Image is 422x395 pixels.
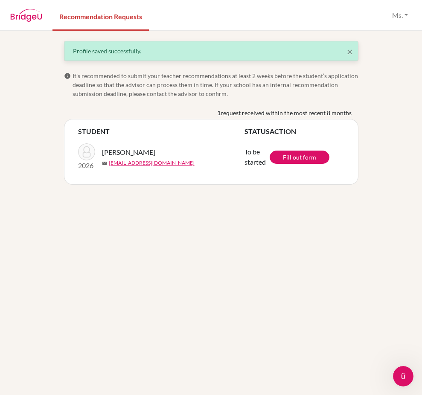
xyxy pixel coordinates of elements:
span: mail [102,161,107,166]
div: Profile saved successfully. [73,46,349,55]
span: request received within the most recent 8 months [221,108,352,117]
iframe: Intercom live chat [393,366,413,386]
th: ACTION [270,126,344,137]
span: To be started [244,148,266,166]
img: Dechkerd, Ravikarn [78,143,95,160]
a: [EMAIL_ADDRESS][DOMAIN_NAME] [109,159,195,167]
a: Recommendation Requests [52,1,149,31]
p: 2026 [78,160,95,171]
b: 1 [217,108,221,117]
img: BridgeU logo [10,9,42,22]
button: Ms. [388,7,412,23]
th: STATUS [244,126,270,137]
span: [PERSON_NAME] [102,147,155,157]
th: STUDENT [78,126,244,137]
span: × [347,45,353,58]
span: info [64,73,71,79]
span: It’s recommended to submit your teacher recommendations at least 2 weeks before the student’s app... [73,71,358,98]
button: Close [347,46,353,57]
a: Fill out form [270,151,329,164]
